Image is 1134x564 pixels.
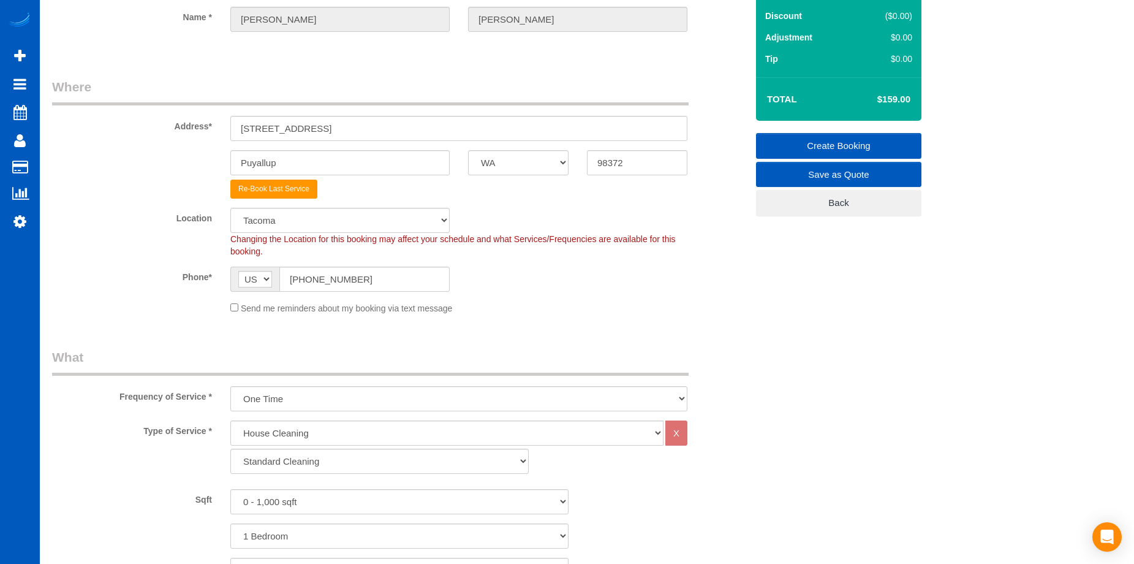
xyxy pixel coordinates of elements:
[756,162,921,188] a: Save as Quote
[767,94,797,104] strong: Total
[765,53,778,65] label: Tip
[43,386,221,403] label: Frequency of Service *
[279,267,450,292] input: Phone*
[43,267,221,283] label: Phone*
[765,31,812,44] label: Adjustment
[756,133,921,159] a: Create Booking
[765,10,802,22] label: Discount
[43,489,221,506] label: Sqft
[841,94,910,105] h4: $159.00
[43,208,221,224] label: Location
[855,53,912,65] div: $0.00
[241,303,453,313] span: Send me reminders about my booking via text message
[468,7,687,32] input: Last Name*
[7,12,32,29] img: Automaid Logo
[43,7,221,23] label: Name *
[1092,522,1122,552] div: Open Intercom Messenger
[230,150,450,175] input: City*
[587,150,687,175] input: Zip Code*
[52,78,689,105] legend: Where
[230,7,450,32] input: First Name*
[43,421,221,437] label: Type of Service *
[855,10,912,22] div: ($0.00)
[43,116,221,132] label: Address*
[855,31,912,44] div: $0.00
[52,348,689,376] legend: What
[230,180,317,199] button: Re-Book Last Service
[230,234,676,256] span: Changing the Location for this booking may affect your schedule and what Services/Frequencies are...
[756,190,921,216] a: Back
